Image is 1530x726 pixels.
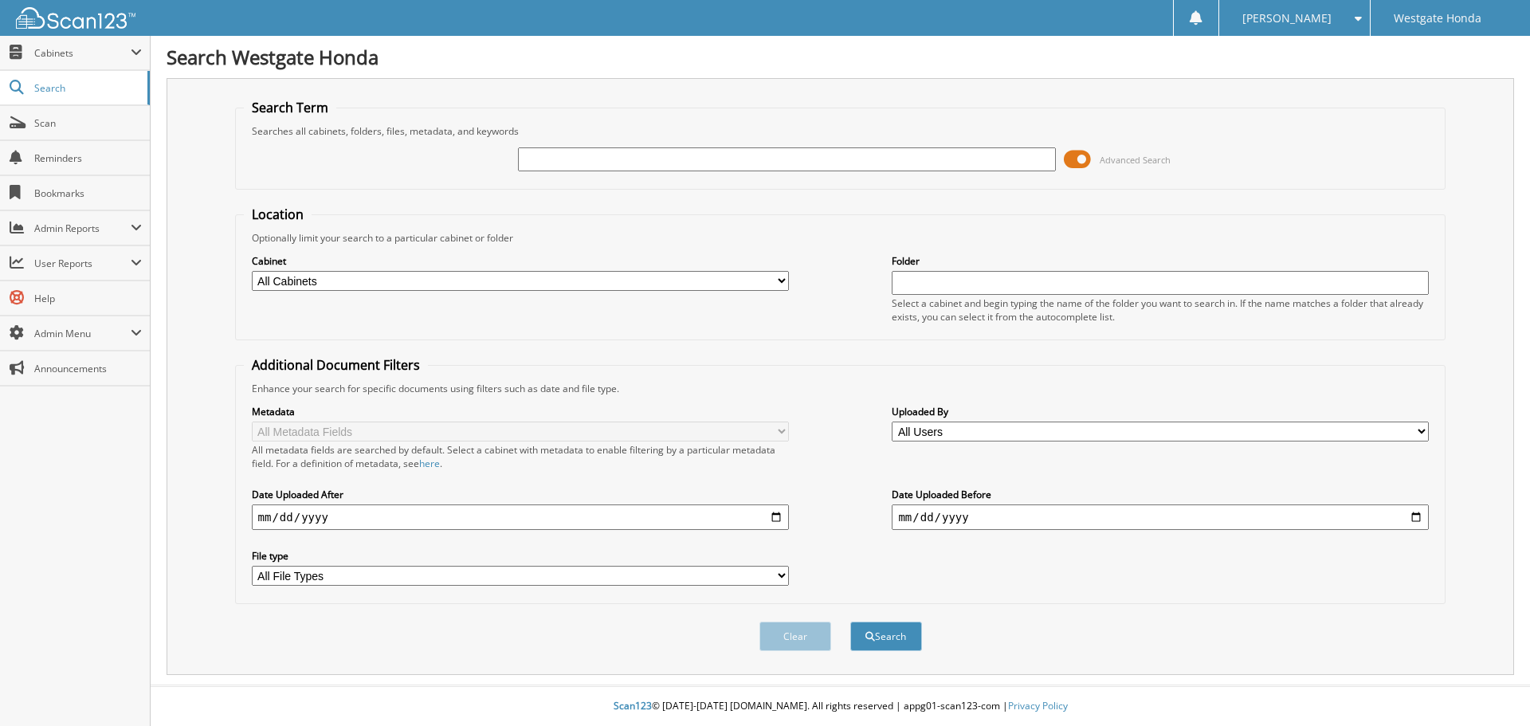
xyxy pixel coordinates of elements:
[34,151,142,165] span: Reminders
[34,116,142,130] span: Scan
[244,99,336,116] legend: Search Term
[850,622,922,651] button: Search
[244,124,1438,138] div: Searches all cabinets, folders, files, metadata, and keywords
[34,46,131,60] span: Cabinets
[1394,14,1481,23] span: Westgate Honda
[34,362,142,375] span: Announcements
[892,254,1429,268] label: Folder
[252,549,789,563] label: File type
[892,504,1429,530] input: end
[419,457,440,470] a: here
[1100,154,1171,166] span: Advanced Search
[34,257,131,270] span: User Reports
[1242,14,1332,23] span: [PERSON_NAME]
[252,254,789,268] label: Cabinet
[34,186,142,200] span: Bookmarks
[167,44,1514,70] h1: Search Westgate Honda
[244,382,1438,395] div: Enhance your search for specific documents using filters such as date and file type.
[34,81,139,95] span: Search
[252,443,789,470] div: All metadata fields are searched by default. Select a cabinet with metadata to enable filtering b...
[16,7,135,29] img: scan123-logo-white.svg
[151,687,1530,726] div: © [DATE]-[DATE] [DOMAIN_NAME]. All rights reserved | appg01-scan123-com |
[892,296,1429,324] div: Select a cabinet and begin typing the name of the folder you want to search in. If the name match...
[34,292,142,305] span: Help
[34,222,131,235] span: Admin Reports
[252,504,789,530] input: start
[244,231,1438,245] div: Optionally limit your search to a particular cabinet or folder
[892,405,1429,418] label: Uploaded By
[244,356,428,374] legend: Additional Document Filters
[252,405,789,418] label: Metadata
[614,699,652,712] span: Scan123
[1450,649,1530,726] iframe: Chat Widget
[34,327,131,340] span: Admin Menu
[892,488,1429,501] label: Date Uploaded Before
[244,206,312,223] legend: Location
[252,488,789,501] label: Date Uploaded After
[1008,699,1068,712] a: Privacy Policy
[759,622,831,651] button: Clear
